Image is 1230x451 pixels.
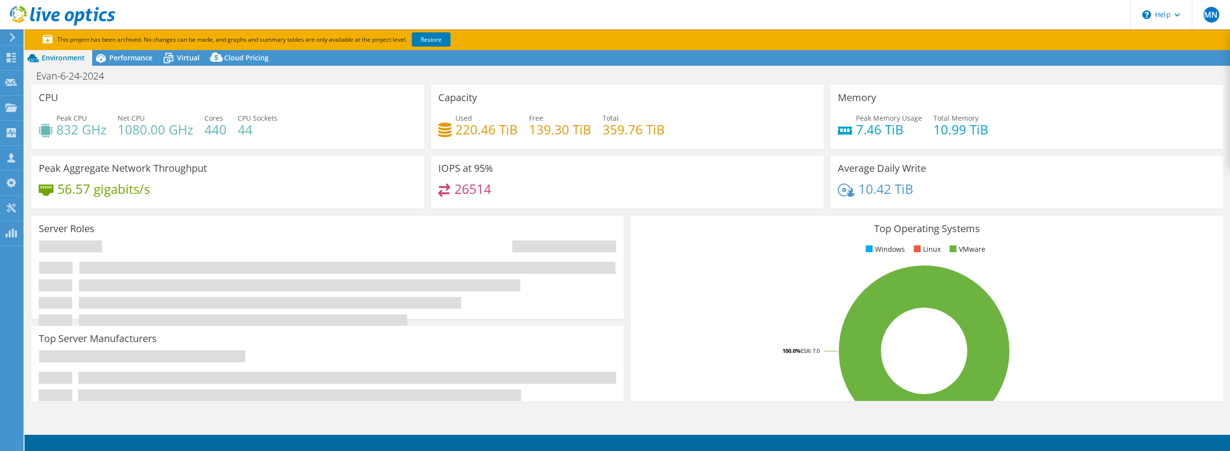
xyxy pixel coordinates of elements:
h4: 26514 [454,184,491,194]
h4: 1080.00 GHz [118,124,193,135]
span: Total [602,113,619,123]
a: Restore [412,32,451,47]
span: Peak CPU [56,113,87,123]
h3: Average Daily Write [838,163,926,174]
p: This project has been archived. No changes can be made, and graphs and summary tables are only av... [43,34,523,45]
li: VMware [947,244,985,255]
h3: Server Roles [39,223,95,234]
li: Windows [863,244,905,255]
span: Cloud Pricing [224,53,269,62]
span: CPU Sockets [238,113,277,123]
h4: 832 GHz [56,124,106,135]
tspan: 100.0% [782,347,801,354]
h3: Top Operating Systems [638,223,1215,234]
h1: Evan-6-24-2024 [32,71,119,81]
h4: 10.42 TiB [858,184,913,194]
h3: Capacity [438,92,477,103]
h3: Top Server Manufacturers [39,333,157,344]
h4: 440 [204,124,226,135]
span: Total Memory [933,113,979,123]
li: Linux [911,244,941,255]
svg: \n [1142,10,1151,19]
h3: CPU [39,92,58,103]
h4: 359.76 TiB [602,124,665,135]
h4: 139.30 TiB [529,124,591,135]
span: Cores [204,113,223,123]
span: Net CPU [118,113,145,123]
h4: 56.57 gigabits/s [57,184,150,194]
span: Used [455,113,472,123]
h4: 7.46 TiB [856,124,922,135]
span: Peak Memory Usage [856,113,922,123]
span: MN [1204,7,1219,23]
h3: Peak Aggregate Network Throughput [39,163,207,174]
h4: 220.46 TiB [455,124,518,135]
tspan: ESXi 7.0 [801,347,820,354]
span: Environment [42,53,85,62]
h3: IOPS at 95% [438,163,493,174]
h4: 10.99 TiB [933,124,988,135]
span: Virtual [177,53,200,62]
span: Free [529,113,543,123]
h4: 44 [238,124,277,135]
h3: Memory [838,92,876,103]
span: Performance [109,53,152,62]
